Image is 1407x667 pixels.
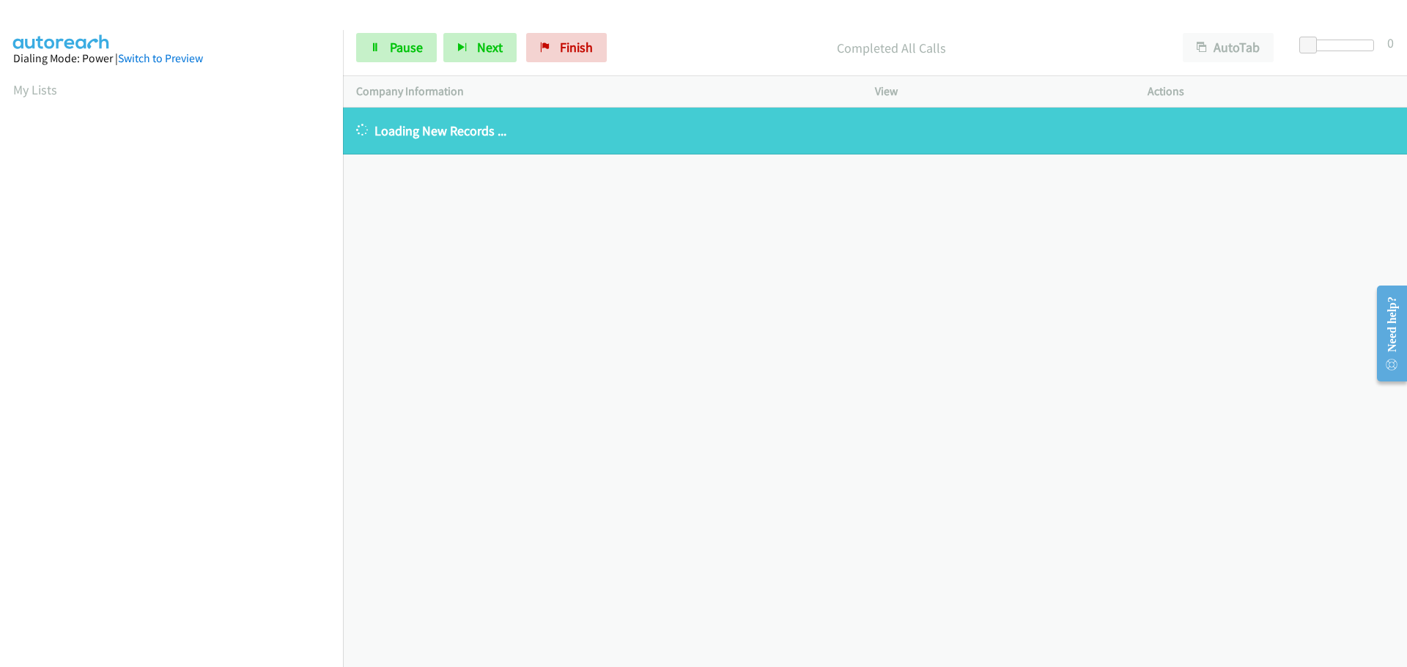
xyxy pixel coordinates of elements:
div: Delay between calls (in seconds) [1307,40,1374,51]
a: My Lists [13,81,57,98]
p: Actions [1148,83,1394,100]
div: Dialing Mode: Power | [13,50,330,67]
iframe: Resource Center [1364,275,1407,392]
p: Loading New Records ... [356,121,1394,141]
div: 0 [1387,33,1394,53]
button: Next [443,33,517,62]
button: AutoTab [1183,33,1274,62]
p: View [875,83,1121,100]
span: Next [477,39,503,56]
p: Completed All Calls [627,38,1156,58]
a: Finish [526,33,607,62]
span: Pause [390,39,423,56]
span: Finish [560,39,593,56]
a: Pause [356,33,437,62]
p: Company Information [356,83,849,100]
a: Switch to Preview [118,51,203,65]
